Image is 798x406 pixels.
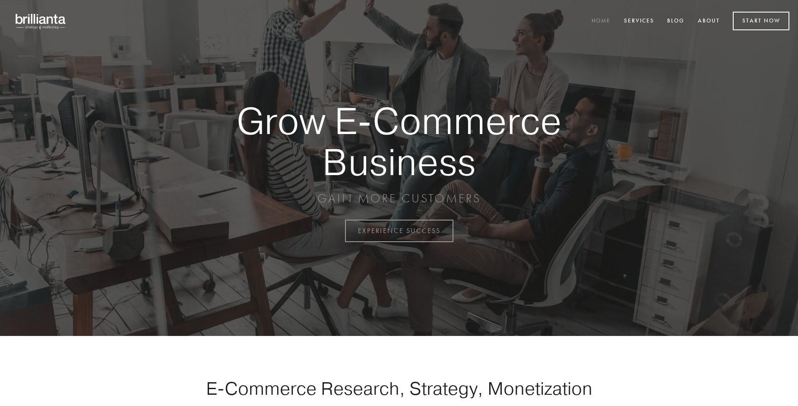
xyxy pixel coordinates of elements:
a: About [692,14,725,29]
h1: E-Commerce Research, Strategy, Monetization [179,377,619,399]
a: Start Now [733,12,789,30]
a: Blog [662,14,690,29]
a: Home [586,14,616,29]
a: Services [618,14,660,29]
strong: Grow E-Commerce Business [206,100,592,182]
img: brillianta - research, strategy, marketing [9,9,73,34]
a: EXPERIENCE SUCCESS [345,220,453,242]
p: GAIN MORE CUSTOMERS [206,191,592,206]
